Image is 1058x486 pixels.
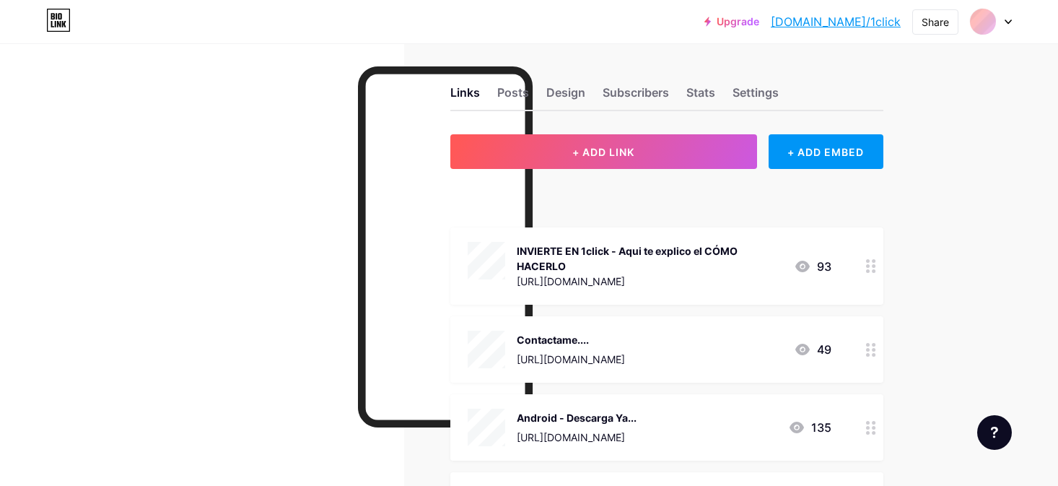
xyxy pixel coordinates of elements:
[788,419,831,436] div: 135
[517,410,637,425] div: Android - Descarga Ya...
[686,84,715,110] div: Stats
[450,134,757,169] button: + ADD LINK
[497,84,529,110] div: Posts
[794,258,831,275] div: 93
[603,84,669,110] div: Subscribers
[450,84,480,110] div: Links
[517,243,782,274] div: INVIERTE EN 1click - Aqui te explico el CÓMO HACERLO
[922,14,949,30] div: Share
[769,134,883,169] div: + ADD EMBED
[704,16,759,27] a: Upgrade
[517,430,637,445] div: [URL][DOMAIN_NAME]
[794,341,831,358] div: 49
[517,332,625,347] div: Contactame....
[771,13,901,30] a: [DOMAIN_NAME]/1click
[517,352,625,367] div: [URL][DOMAIN_NAME]
[572,146,634,158] span: + ADD LINK
[733,84,779,110] div: Settings
[546,84,585,110] div: Design
[517,274,782,289] div: [URL][DOMAIN_NAME]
